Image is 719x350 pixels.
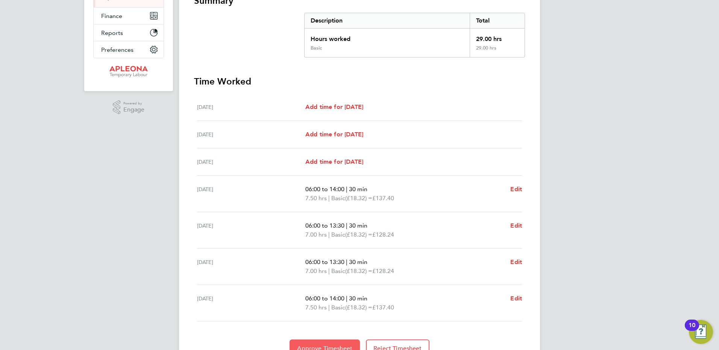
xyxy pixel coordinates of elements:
[470,29,525,45] div: 29.00 hrs
[510,186,522,193] span: Edit
[305,13,470,28] div: Description
[331,230,345,239] span: Basic
[345,267,372,275] span: (£18.32) =
[305,231,327,238] span: 7.00 hrs
[689,325,695,335] div: 10
[470,45,525,57] div: 29.00 hrs
[346,222,347,229] span: |
[470,13,525,28] div: Total
[113,100,145,115] a: Powered byEngage
[304,13,525,57] div: Summary
[689,320,713,344] button: Open Resource Center, 10 new notifications
[197,221,305,239] div: [DATE]
[510,222,522,229] span: Edit
[328,304,330,311] span: |
[510,258,522,266] span: Edit
[510,221,522,230] a: Edit
[372,267,394,275] span: £128.24
[305,258,344,266] span: 06:00 to 13:30
[94,41,164,58] button: Preferences
[94,24,164,41] button: Reports
[346,186,347,193] span: |
[305,186,344,193] span: 06:00 to 14:00
[345,304,372,311] span: (£18.32) =
[197,258,305,276] div: [DATE]
[349,186,367,193] span: 30 min
[305,267,327,275] span: 7.00 hrs
[101,46,133,53] span: Preferences
[305,195,327,202] span: 7.50 hrs
[331,194,345,203] span: Basic
[94,8,164,24] button: Finance
[123,107,144,113] span: Engage
[510,294,522,303] a: Edit
[328,267,330,275] span: |
[349,222,367,229] span: 30 min
[101,12,122,20] span: Finance
[305,29,470,45] div: Hours worked
[510,295,522,302] span: Edit
[349,295,367,302] span: 30 min
[305,295,344,302] span: 06:00 to 14:00
[93,66,164,78] a: Go to home page
[197,130,305,139] div: [DATE]
[331,267,345,276] span: Basic
[345,231,372,238] span: (£18.32) =
[197,294,305,312] div: [DATE]
[305,158,363,165] span: Add time for [DATE]
[197,157,305,166] div: [DATE]
[194,75,525,87] h3: Time Worked
[510,258,522,267] a: Edit
[346,295,347,302] span: |
[372,304,394,311] span: £137.40
[305,130,363,139] a: Add time for [DATE]
[349,258,367,266] span: 30 min
[197,185,305,203] div: [DATE]
[372,195,394,202] span: £137.40
[510,185,522,194] a: Edit
[328,231,330,238] span: |
[328,195,330,202] span: |
[123,100,144,107] span: Powered by
[305,103,363,110] span: Add time for [DATE]
[305,157,363,166] a: Add time for [DATE]
[372,231,394,238] span: £128.24
[197,103,305,112] div: [DATE]
[311,45,322,51] div: Basic
[345,195,372,202] span: (£18.32) =
[305,304,327,311] span: 7.50 hrs
[305,103,363,112] a: Add time for [DATE]
[305,222,344,229] span: 06:00 to 13:30
[305,131,363,138] span: Add time for [DATE]
[109,66,148,78] img: apleona-logo-retina.png
[331,303,345,312] span: Basic
[101,29,123,36] span: Reports
[346,258,347,266] span: |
